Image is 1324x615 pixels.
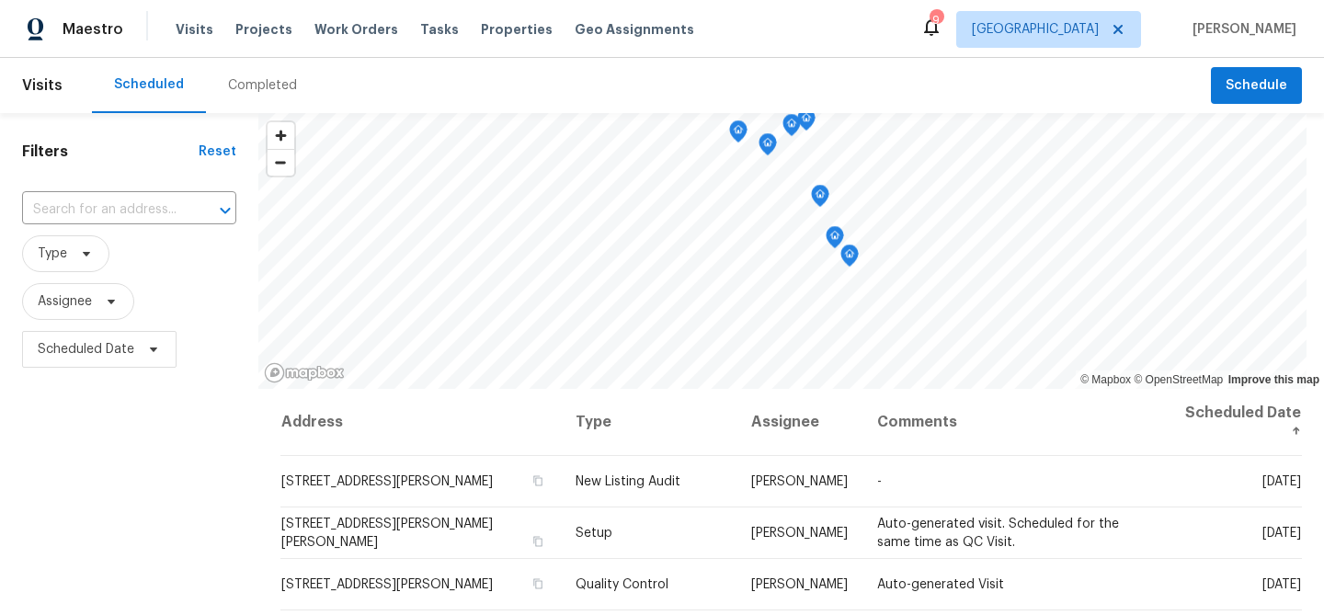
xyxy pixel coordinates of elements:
[281,475,493,488] span: [STREET_ADDRESS][PERSON_NAME]
[281,578,493,591] span: [STREET_ADDRESS][PERSON_NAME]
[268,122,294,149] button: Zoom in
[530,575,546,592] button: Copy Address
[420,23,459,36] span: Tasks
[751,578,848,591] span: [PERSON_NAME]
[972,20,1099,39] span: [GEOGRAPHIC_DATA]
[268,150,294,176] span: Zoom out
[576,527,612,540] span: Setup
[114,75,184,94] div: Scheduled
[862,389,1169,456] th: Comments
[264,362,345,383] a: Mapbox homepage
[38,292,92,311] span: Assignee
[1211,67,1302,105] button: Schedule
[840,245,859,273] div: Map marker
[199,142,236,161] div: Reset
[1262,578,1301,591] span: [DATE]
[63,20,123,39] span: Maestro
[22,65,63,106] span: Visits
[877,475,882,488] span: -
[751,475,848,488] span: [PERSON_NAME]
[258,113,1307,389] canvas: Map
[576,475,680,488] span: New Listing Audit
[797,108,816,137] div: Map marker
[751,527,848,540] span: [PERSON_NAME]
[729,120,748,149] div: Map marker
[1169,389,1302,456] th: Scheduled Date ↑
[530,473,546,489] button: Copy Address
[281,518,493,549] span: [STREET_ADDRESS][PERSON_NAME][PERSON_NAME]
[782,114,801,142] div: Map marker
[759,133,777,162] div: Map marker
[1262,475,1301,488] span: [DATE]
[561,389,736,456] th: Type
[576,578,668,591] span: Quality Control
[268,149,294,176] button: Zoom out
[877,578,1004,591] span: Auto-generated Visit
[811,185,829,213] div: Map marker
[877,518,1119,549] span: Auto-generated visit. Scheduled for the same time as QC Visit.
[1185,20,1296,39] span: [PERSON_NAME]
[176,20,213,39] span: Visits
[826,226,844,255] div: Map marker
[736,389,862,456] th: Assignee
[1228,373,1319,386] a: Improve this map
[22,196,185,224] input: Search for an address...
[1080,373,1131,386] a: Mapbox
[280,389,561,456] th: Address
[228,76,297,95] div: Completed
[235,20,292,39] span: Projects
[930,11,942,29] div: 9
[212,198,238,223] button: Open
[481,20,553,39] span: Properties
[38,245,67,263] span: Type
[38,340,134,359] span: Scheduled Date
[314,20,398,39] span: Work Orders
[1262,527,1301,540] span: [DATE]
[22,142,199,161] h1: Filters
[1226,74,1287,97] span: Schedule
[1134,373,1223,386] a: OpenStreetMap
[575,20,694,39] span: Geo Assignments
[530,533,546,550] button: Copy Address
